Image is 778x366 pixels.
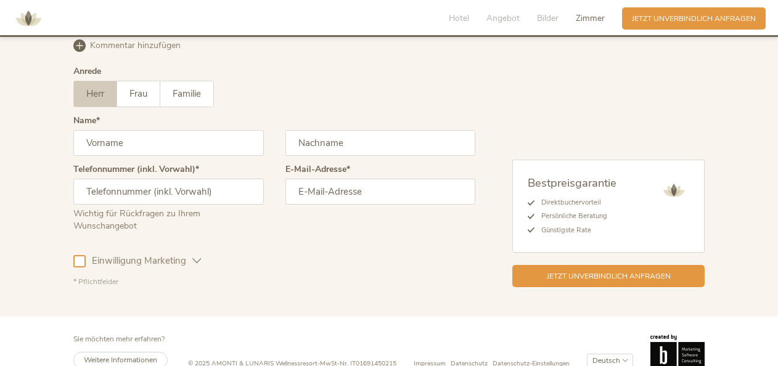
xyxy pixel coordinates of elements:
li: Günstigste Rate [534,224,616,237]
input: Nachname [285,130,476,156]
label: Name [73,116,100,125]
label: Telefonnummer (inkl. Vorwahl) [73,165,199,174]
span: Herr [86,87,104,100]
span: Angebot [486,12,520,24]
input: Vorname [73,130,264,156]
span: Weitere Informationen [84,355,157,365]
div: Wichtig für Rückfragen zu Ihrem Wunschangebot [73,205,264,232]
span: Sie möchten mehr erfahren? [73,334,165,344]
span: Hotel [449,12,469,24]
span: Bestpreisgarantie [528,175,616,190]
span: Jetzt unverbindlich anfragen [547,271,671,282]
input: E-Mail-Adresse [285,179,476,205]
li: Direktbuchervorteil [534,196,616,209]
div: Anrede [73,67,101,76]
span: Zimmer [576,12,605,24]
span: Familie [173,87,201,100]
img: AMONTI & LUNARIS Wellnessresort [658,175,689,206]
span: Kommentar hinzufügen [90,39,181,52]
span: Frau [129,87,147,100]
input: Telefonnummer (inkl. Vorwahl) [73,179,264,205]
label: E-Mail-Adresse [285,165,350,174]
span: Jetzt unverbindlich anfragen [632,14,756,24]
a: AMONTI & LUNARIS Wellnessresort [10,15,47,22]
span: Einwilligung Marketing [86,254,192,267]
span: Bilder [537,12,559,24]
li: Persönliche Beratung [534,209,616,223]
div: * Pflichtfelder [73,277,475,287]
